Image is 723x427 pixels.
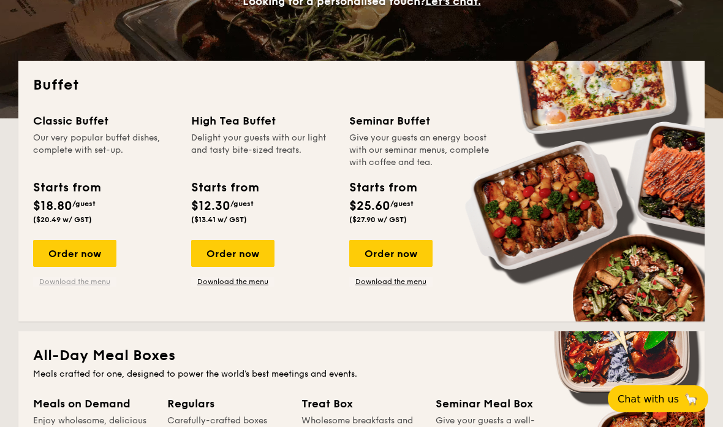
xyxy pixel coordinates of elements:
h2: Buffet [33,75,690,95]
span: ($20.49 w/ GST) [33,215,92,224]
span: 🦙 [684,392,698,406]
div: Starts from [349,179,416,197]
div: Our very popular buffet dishes, complete with set-up. [33,132,176,169]
div: Treat Box [301,395,421,412]
div: Seminar Meal Box [436,395,555,412]
div: Classic Buffet [33,112,176,129]
span: $18.80 [33,199,72,213]
div: Regulars [167,395,287,412]
span: $12.30 [191,199,230,213]
span: ($13.41 w/ GST) [191,215,247,224]
span: /guest [390,199,414,208]
div: Starts from [191,179,258,197]
div: Delight your guests with our light and tasty bite-sized treats. [191,132,335,169]
div: Meals crafted for one, designed to power the world's best meetings and events. [33,368,690,380]
span: ($27.90 w/ GST) [349,215,407,224]
a: Download the menu [349,277,433,287]
div: Order now [33,240,116,267]
h2: All-Day Meal Boxes [33,346,690,366]
a: Download the menu [33,277,116,287]
div: Seminar Buffet [349,112,493,129]
div: High Tea Buffet [191,112,335,129]
span: /guest [230,199,254,208]
div: Starts from [33,179,100,197]
span: $25.60 [349,199,390,213]
div: Order now [191,240,274,267]
button: Chat with us🦙 [608,385,708,412]
div: Give your guests an energy boost with our seminar menus, complete with coffee and tea. [349,132,493,169]
a: Download the menu [191,277,274,287]
div: Order now [349,240,433,267]
span: Chat with us [618,393,679,405]
div: Meals on Demand [33,395,153,412]
span: /guest [72,199,96,208]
